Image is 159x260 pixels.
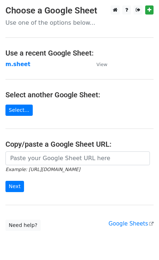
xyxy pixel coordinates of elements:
[5,5,154,16] h3: Choose a Google Sheet
[5,140,154,149] h4: Copy/paste a Google Sheet URL:
[5,61,30,68] a: m.sheet
[5,19,154,27] p: Use one of the options below...
[5,220,41,231] a: Need help?
[5,49,154,57] h4: Use a recent Google Sheet:
[89,61,107,68] a: View
[5,90,154,99] h4: Select another Google Sheet:
[5,105,33,116] a: Select...
[5,151,150,165] input: Paste your Google Sheet URL here
[108,220,154,227] a: Google Sheets
[5,181,24,192] input: Next
[5,167,80,172] small: Example: [URL][DOMAIN_NAME]
[96,62,107,67] small: View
